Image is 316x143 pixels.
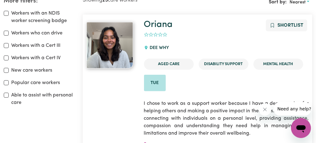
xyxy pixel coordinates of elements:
div: DEE WHY [144,40,173,56]
div: add rating by typing an integer from 0 to 5 or pressing arrow keys [144,31,167,38]
label: Popular care workers [11,79,60,87]
li: Aged Care [144,59,194,69]
a: Oriana [144,20,173,29]
iframe: Message from company [274,102,311,116]
p: I chose to work as a support worker because I have a deep passion for helping others and making a... [144,96,309,141]
a: Oriana [86,22,137,69]
label: Workers with a Cert III [11,42,60,49]
iframe: Button to launch messaging window [291,118,311,138]
li: Mental Health [253,59,303,69]
label: Workers who can drive [11,29,63,37]
iframe: Close message [259,103,271,116]
label: Workers with an NDIS worker screening badge [11,10,75,25]
span: Need any help? [4,4,38,9]
li: Disability Support [199,59,249,69]
img: View Oriana's profile [86,22,133,69]
button: Add to shortlist [266,20,307,31]
label: Able to assist with personal care [11,92,75,106]
label: Workers with a Cert IV [11,54,61,62]
li: Available on Tue [144,75,166,92]
label: New care workers [11,67,52,74]
span: Shortlist [277,23,303,28]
